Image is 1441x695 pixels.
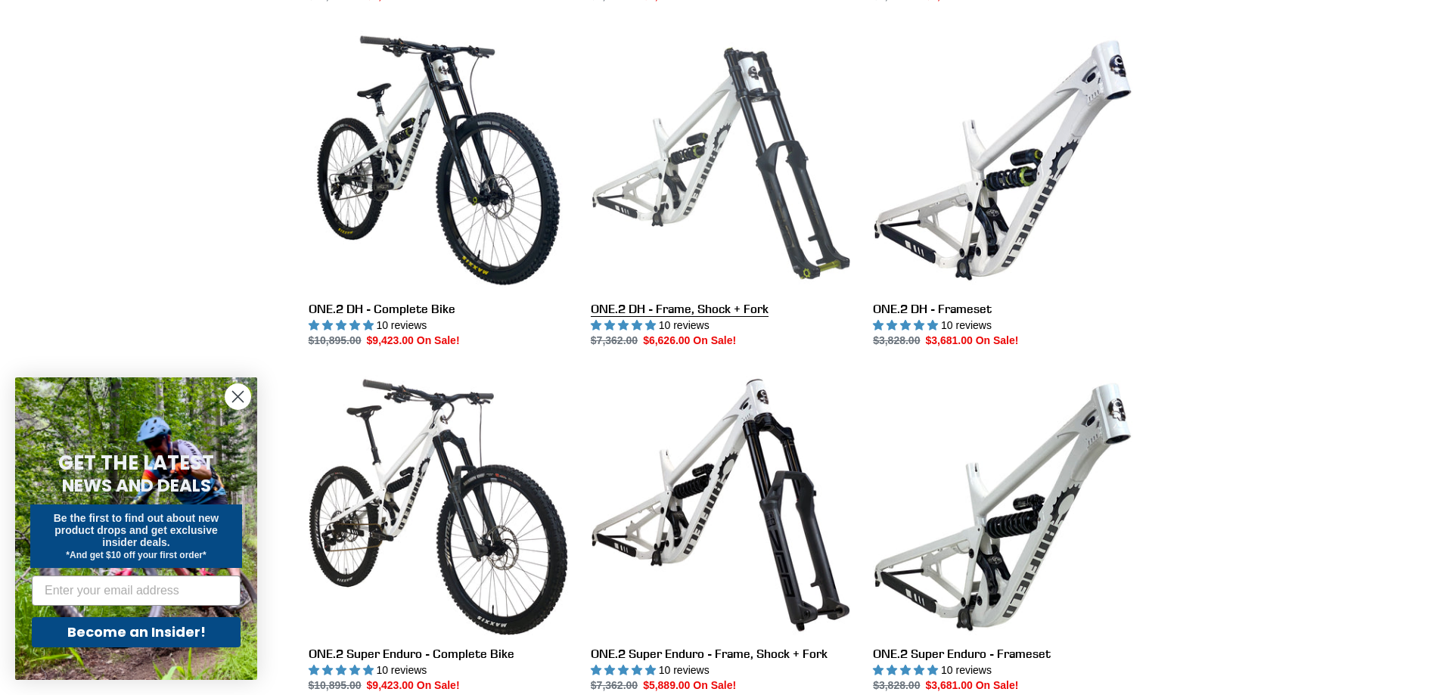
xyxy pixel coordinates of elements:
span: NEWS AND DEALS [62,473,211,498]
span: *And get $10 off your first order* [66,550,206,560]
input: Enter your email address [32,576,241,606]
span: GET THE LATEST [58,449,214,476]
button: Become an Insider! [32,617,241,647]
button: Close dialog [225,383,251,410]
span: Be the first to find out about new product drops and get exclusive insider deals. [54,512,219,548]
